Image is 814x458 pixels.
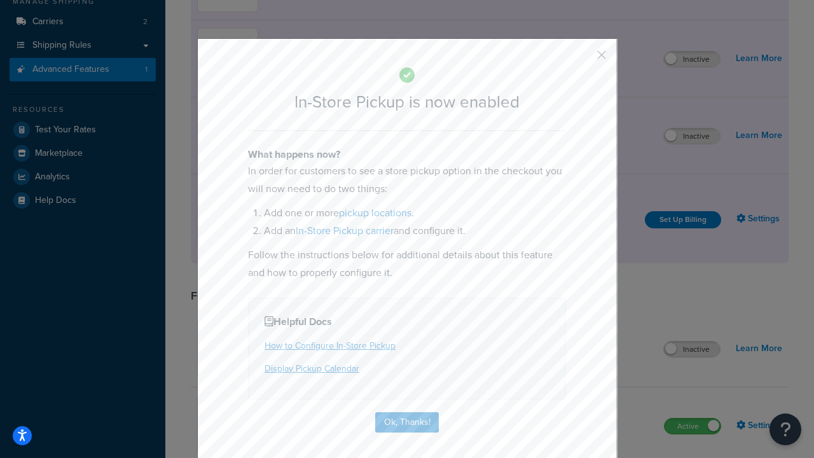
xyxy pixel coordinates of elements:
[375,412,439,433] button: Ok, Thanks!
[264,222,566,240] li: Add an and configure it.
[339,205,411,220] a: pickup locations
[265,362,359,375] a: Display Pickup Calendar
[265,339,396,352] a: How to Configure In-Store Pickup
[248,246,566,282] p: Follow the instructions below for additional details about this feature and how to properly confi...
[248,93,566,111] h2: In-Store Pickup is now enabled
[296,223,394,238] a: In-Store Pickup carrier
[264,204,566,222] li: Add one or more .
[265,314,549,330] h4: Helpful Docs
[248,147,566,162] h4: What happens now?
[248,162,566,198] p: In order for customers to see a store pickup option in the checkout you will now need to do two t...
